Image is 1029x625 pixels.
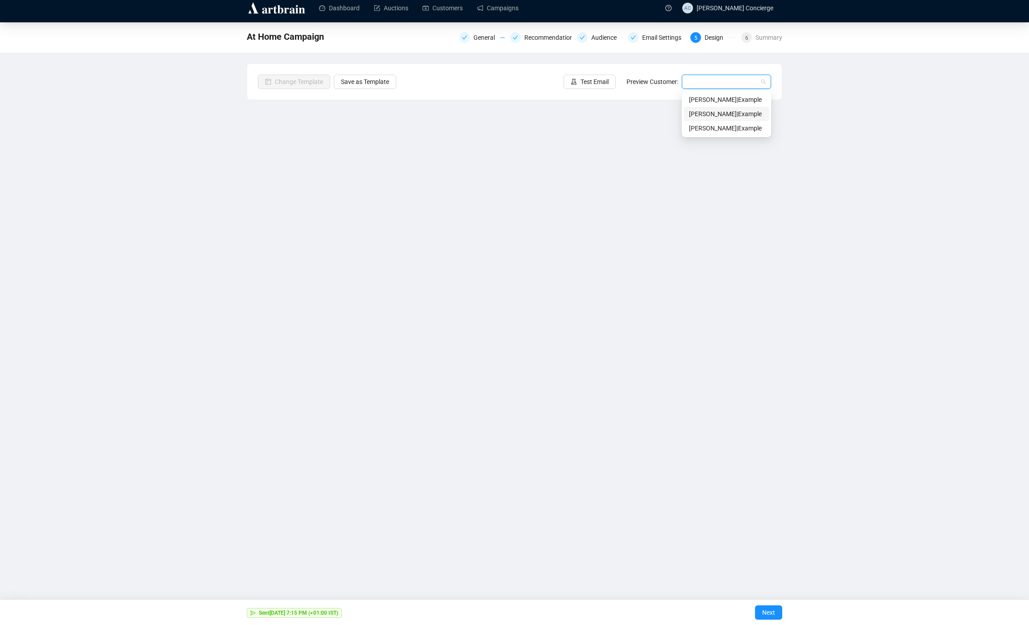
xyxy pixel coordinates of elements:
span: [PERSON_NAME] Concierge [697,4,773,12]
button: Next [755,605,782,620]
img: logo [247,1,307,15]
span: Next [762,600,775,625]
span: Preview Customer: [627,78,678,85]
div: Email Settings [628,32,685,43]
span: 5 [694,35,697,41]
span: check [462,35,467,40]
button: Change Template [258,75,330,89]
span: Save as Template [341,77,389,87]
div: 5Design [690,32,736,43]
button: Save as Template [334,75,396,89]
div: [PERSON_NAME] | Example [689,95,764,105]
div: Recommendations [510,32,572,43]
span: At Home Campaign [247,29,324,44]
span: Test Email [581,77,609,87]
span: check [513,35,518,40]
div: [PERSON_NAME] | Example [689,109,764,119]
div: Recommendations [524,32,582,43]
span: AC [684,4,691,12]
span: question-circle [665,5,672,11]
div: General [459,32,505,43]
span: experiment [571,79,577,85]
strong: Sent [DATE] 7:15 PM (+01:00 IST) [259,610,338,616]
div: Email Settings [642,32,687,43]
div: Design [705,32,729,43]
div: General [473,32,500,43]
span: send [250,610,256,616]
div: 6Summary [741,32,782,43]
div: Summary [755,32,782,43]
span: check [580,35,585,40]
button: Test Email [564,75,616,89]
div: Audience [577,32,622,43]
div: [PERSON_NAME] | Example [689,123,764,133]
span: check [631,35,636,40]
div: Audience [591,32,622,43]
span: 6 [745,35,748,41]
